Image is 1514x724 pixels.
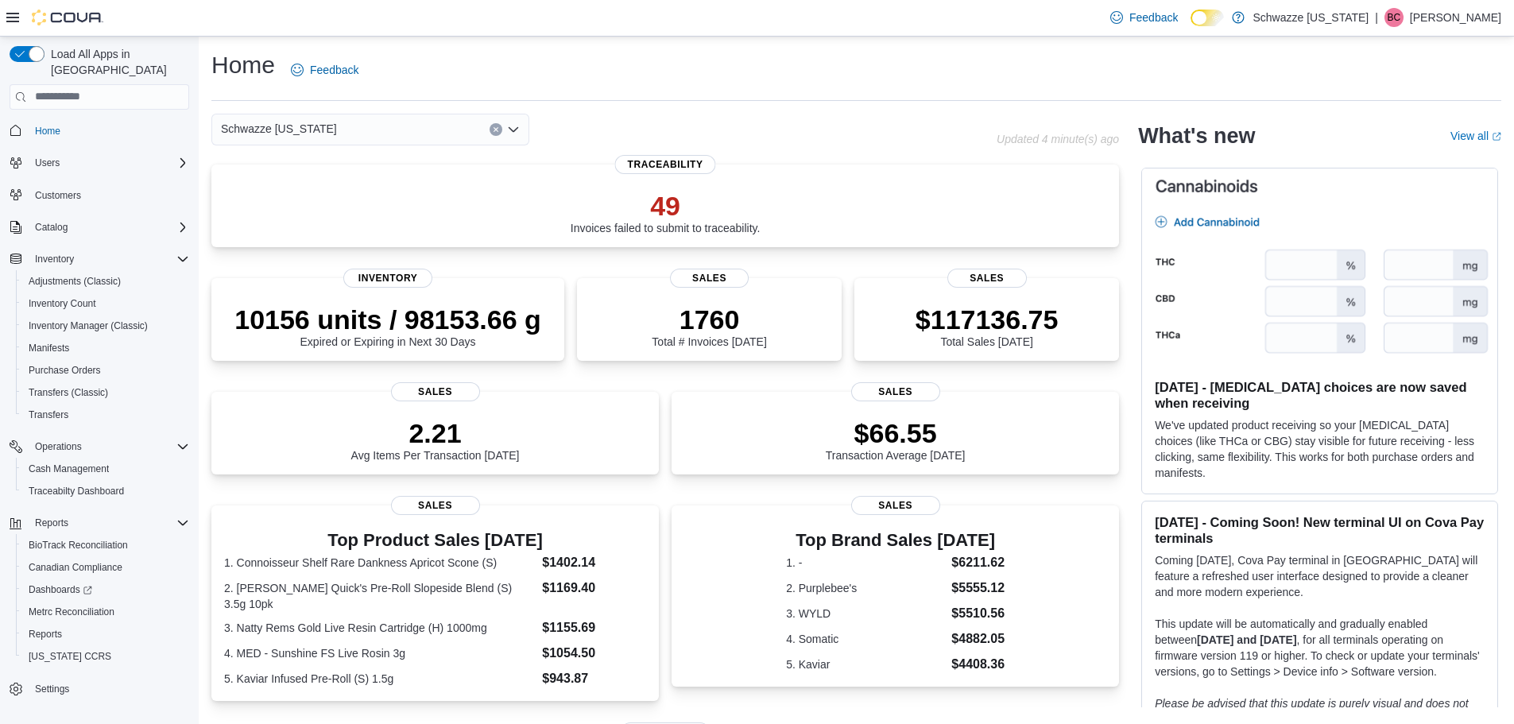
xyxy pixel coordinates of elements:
[224,555,536,571] dt: 1. Connoisseur Shelf Rare Dankness Apricot Scone (S)
[16,645,196,668] button: [US_STATE] CCRS
[22,405,189,424] span: Transfers
[29,679,76,699] a: Settings
[16,292,196,315] button: Inventory Count
[916,304,1059,348] div: Total Sales [DATE]
[22,361,189,380] span: Purchase Orders
[22,316,154,335] a: Inventory Manager (Classic)
[211,49,275,81] h1: Home
[851,382,940,401] span: Sales
[3,512,196,534] button: Reports
[35,157,60,169] span: Users
[35,517,68,529] span: Reports
[22,602,189,621] span: Metrc Reconciliation
[3,184,196,207] button: Customers
[22,294,103,313] a: Inventory Count
[1104,2,1184,33] a: Feedback
[947,269,1027,288] span: Sales
[916,304,1059,335] p: $117136.75
[35,683,69,695] span: Settings
[29,386,108,399] span: Transfers (Classic)
[16,579,196,601] a: Dashboards
[29,583,92,596] span: Dashboards
[29,121,189,141] span: Home
[3,152,196,174] button: Users
[1191,26,1191,27] span: Dark Mode
[391,382,480,401] span: Sales
[29,513,75,532] button: Reports
[234,304,541,335] p: 10156 units / 98153.66 g
[29,437,189,456] span: Operations
[1388,8,1401,27] span: BC
[1155,552,1485,600] p: Coming [DATE], Cova Pay terminal in [GEOGRAPHIC_DATA] will feature a refreshed user interface des...
[1375,8,1378,27] p: |
[507,123,520,136] button: Open list of options
[22,580,99,599] a: Dashboards
[29,463,109,475] span: Cash Management
[3,436,196,458] button: Operations
[35,189,81,202] span: Customers
[310,62,358,78] span: Feedback
[35,440,82,453] span: Operations
[221,119,337,138] span: Schwazze [US_STATE]
[951,655,1005,674] dd: $4408.36
[951,553,1005,572] dd: $6211.62
[3,119,196,142] button: Home
[29,186,87,205] a: Customers
[786,555,945,571] dt: 1. -
[29,319,148,332] span: Inventory Manager (Classic)
[3,677,196,700] button: Settings
[29,539,128,552] span: BioTrack Reconciliation
[1253,8,1369,27] p: Schwazze [US_STATE]
[1138,123,1255,149] h2: What's new
[652,304,766,348] div: Total # Invoices [DATE]
[224,645,536,661] dt: 4. MED - Sunshine FS Live Rosin 3g
[22,625,68,644] a: Reports
[29,153,189,172] span: Users
[22,405,75,424] a: Transfers
[22,272,189,291] span: Adjustments (Classic)
[670,269,749,288] span: Sales
[22,602,121,621] a: Metrc Reconciliation
[22,383,114,402] a: Transfers (Classic)
[3,216,196,238] button: Catalog
[1155,616,1485,679] p: This update will be automatically and gradually enabled between , for all terminals operating on ...
[16,359,196,381] button: Purchase Orders
[29,275,121,288] span: Adjustments (Classic)
[29,218,74,237] button: Catalog
[29,606,114,618] span: Metrc Reconciliation
[234,304,541,348] div: Expired or Expiring in Next 30 Days
[1384,8,1404,27] div: Brennan Croy
[542,669,646,688] dd: $943.87
[1450,130,1501,142] a: View allExternal link
[29,250,80,269] button: Inventory
[16,534,196,556] button: BioTrack Reconciliation
[35,125,60,137] span: Home
[391,496,480,515] span: Sales
[851,496,940,515] span: Sales
[22,361,107,380] a: Purchase Orders
[22,383,189,402] span: Transfers (Classic)
[1155,514,1485,546] h3: [DATE] - Coming Soon! New terminal UI on Cova Pay terminals
[29,342,69,354] span: Manifests
[29,185,189,205] span: Customers
[951,579,1005,598] dd: $5555.12
[786,656,945,672] dt: 5. Kaviar
[29,485,124,498] span: Traceabilty Dashboard
[29,250,189,269] span: Inventory
[951,629,1005,649] dd: $4882.05
[16,404,196,426] button: Transfers
[22,558,129,577] a: Canadian Compliance
[29,364,101,377] span: Purchase Orders
[1155,379,1485,411] h3: [DATE] - [MEDICAL_DATA] choices are now saved when receiving
[22,339,76,358] a: Manifests
[16,458,196,480] button: Cash Management
[542,644,646,663] dd: $1054.50
[16,480,196,502] button: Traceabilty Dashboard
[351,417,520,462] div: Avg Items Per Transaction [DATE]
[16,381,196,404] button: Transfers (Classic)
[1191,10,1224,26] input: Dark Mode
[16,623,196,645] button: Reports
[16,337,196,359] button: Manifests
[1155,417,1485,481] p: We've updated product receiving so your [MEDICAL_DATA] choices (like THCa or CBG) stay visible fo...
[224,531,646,550] h3: Top Product Sales [DATE]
